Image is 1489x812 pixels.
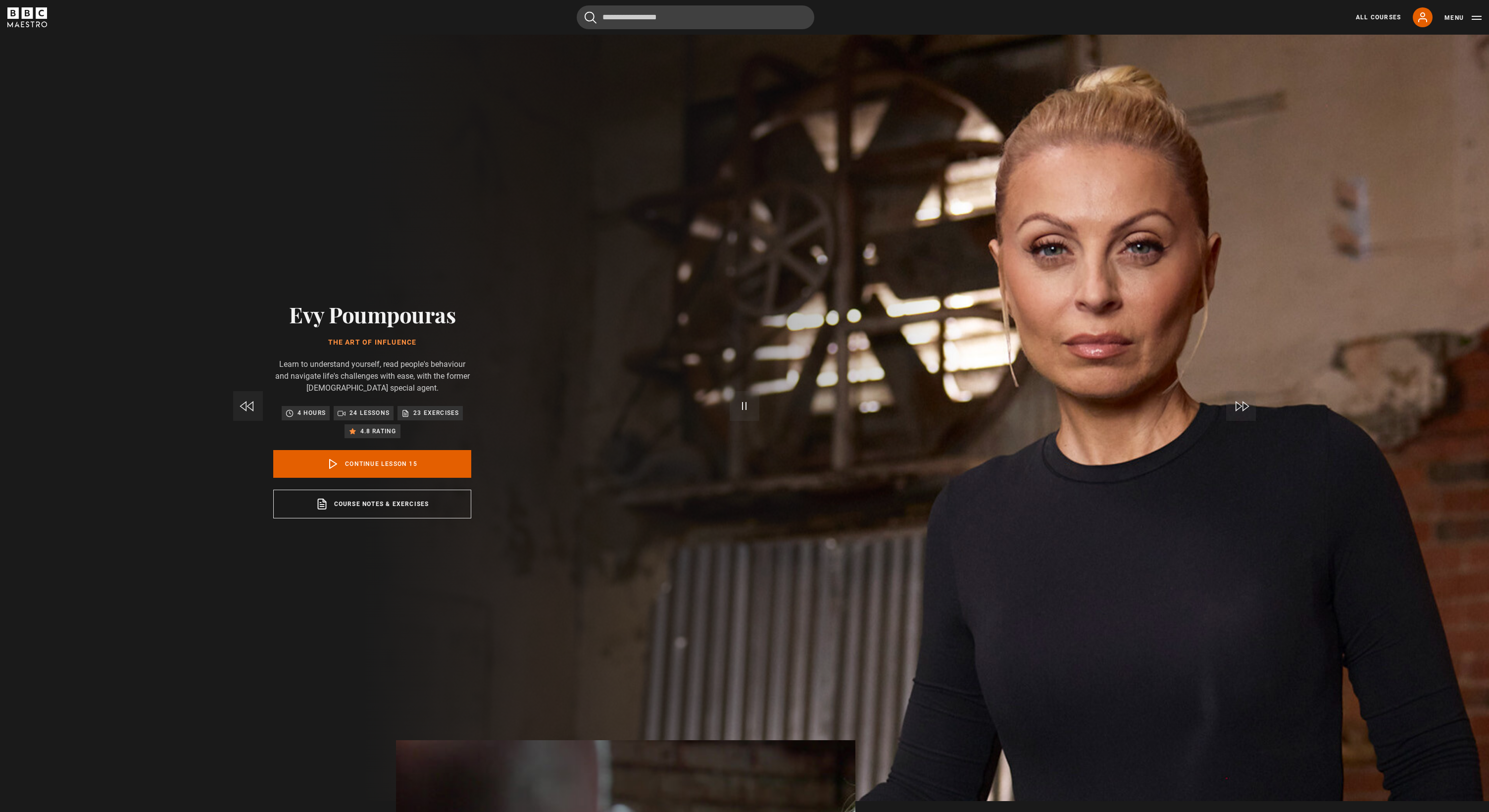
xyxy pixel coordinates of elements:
button: Submit the search query [585,11,596,24]
h1: The Art of Influence [273,339,471,347]
svg: BBC Maestro [7,7,47,27]
a: All Courses [1356,13,1401,22]
button: Toggle navigation [1444,13,1482,23]
a: Continue lesson 15 [273,450,471,478]
input: Search [577,5,814,29]
p: 23 exercises [413,408,459,418]
p: 4.8 rating [360,426,397,436]
p: 4 hours [298,408,326,418]
h2: Evy Poumpouras [273,302,471,327]
a: Course notes & exercises [273,490,471,518]
p: Learn to understand yourself, read people's behaviour and navigate life's challenges with ease, w... [273,358,471,394]
p: 24 lessons [349,408,390,418]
